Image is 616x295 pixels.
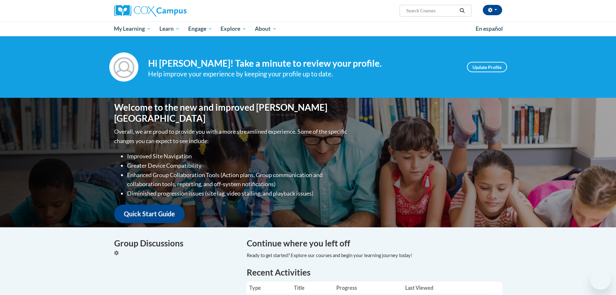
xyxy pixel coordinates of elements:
img: Profile Image [109,52,138,82]
a: Engage [184,21,217,36]
th: Type [247,281,292,294]
a: My Learning [110,21,156,36]
span: My Learning [114,25,151,33]
input: Search Courses [405,7,457,15]
span: Engage [188,25,212,33]
h1: Welcome to the new and improved [PERSON_NAME][GEOGRAPHIC_DATA] [114,102,349,124]
span: Explore [221,25,246,33]
li: Diminished progression issues (site lag, video stalling, and playback issues) [127,189,349,198]
span: About [255,25,277,33]
th: Last Viewed [403,281,492,294]
img: Cox Campus [114,5,187,17]
a: En español [471,22,507,36]
a: Cox Campus [114,5,237,17]
th: Progress [334,281,403,294]
p: Overall, we are proud to provide you with a more streamlined experience. Some of the specific cha... [114,127,349,146]
a: Learn [155,21,184,36]
li: Greater Device Compatibility [127,161,349,170]
a: Explore [216,21,251,36]
span: En español [476,25,503,32]
h1: Recent Activities [247,267,502,278]
li: Improved Site Navigation [127,152,349,161]
a: Quick Start Guide [114,205,185,223]
a: About [251,21,281,36]
div: Help improve your experience by keeping your profile up to date. [148,69,457,79]
li: Enhanced Group Collaboration Tools (Action plans, Group communication and collaboration tools, re... [127,170,349,189]
h4: Continue where you left off [247,237,502,250]
button: Account Settings [483,5,502,15]
th: Title [291,281,334,294]
div: Main menu [104,21,512,36]
h4: Group Discussions [114,237,237,250]
button: Search [457,7,467,15]
a: Update Profile [467,62,507,72]
h4: Hi [PERSON_NAME]! Take a minute to review your profile. [148,58,457,69]
span: Learn [159,25,180,33]
iframe: Button to launch messaging window [590,269,611,290]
